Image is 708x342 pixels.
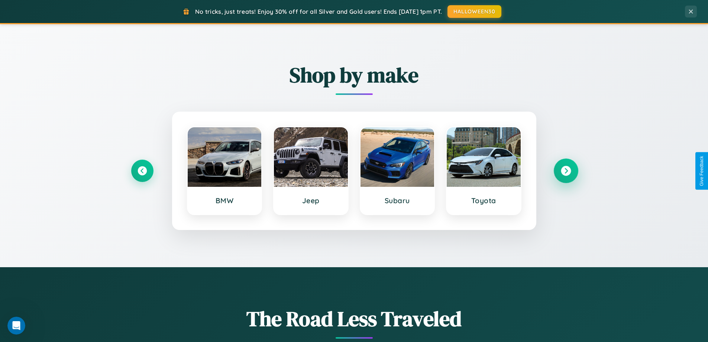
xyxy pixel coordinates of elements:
h2: Shop by make [131,61,577,89]
h3: Jeep [281,196,340,205]
iframe: Intercom live chat [7,317,25,335]
div: Give Feedback [699,156,704,186]
h3: Subaru [368,196,427,205]
h1: The Road Less Traveled [131,304,577,333]
button: HALLOWEEN30 [447,5,501,18]
span: No tricks, just treats! Enjoy 30% off for all Silver and Gold users! Ends [DATE] 1pm PT. [195,8,442,15]
h3: Toyota [454,196,513,205]
h3: BMW [195,196,254,205]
